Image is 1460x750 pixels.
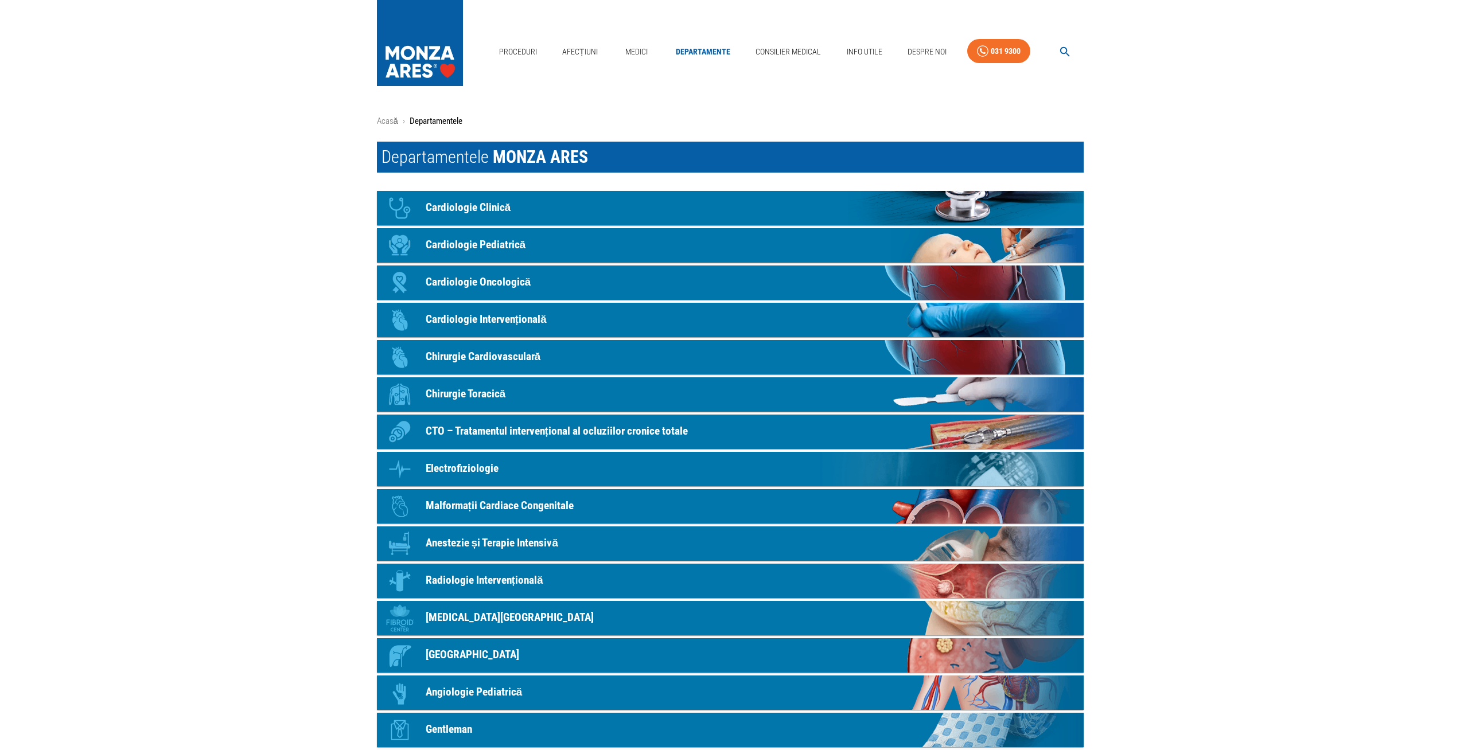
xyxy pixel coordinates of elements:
a: Afecțiuni [558,40,602,64]
p: Electrofiziologie [426,460,499,477]
div: Icon [383,377,417,412]
a: IconCardiologie Oncologică [377,265,1084,300]
p: Chirurgie Cardiovasculară [426,349,541,365]
p: Cardiologie Pediatrică [426,237,526,253]
div: Icon [383,601,417,635]
a: Departamente [671,40,735,64]
p: Radiologie Intervențională [426,572,543,589]
p: Departamentele [410,115,462,128]
div: Icon [383,415,417,449]
a: IconMalformații Cardiace Congenitale [377,489,1084,524]
a: IconRadiologie Intervențională [377,564,1084,598]
div: Icon [383,675,417,710]
a: Proceduri [495,40,542,64]
a: Despre Noi [903,40,951,64]
a: 031 9300 [967,39,1030,64]
p: Cardiologie Oncologică [426,274,531,291]
div: Icon [383,526,417,561]
a: IconCardiologie Pediatrică [377,228,1084,263]
a: Acasă [377,116,398,126]
a: IconGentleman [377,713,1084,747]
div: Icon [383,452,417,486]
a: IconElectrofiziologie [377,452,1084,486]
p: CTO – Tratamentul intervențional al ocluziilor cronice totale [426,423,688,440]
a: Consilier Medical [751,40,826,64]
a: IconCardiologie Clinică [377,191,1084,225]
a: IconCardiologie Intervențională [377,303,1084,337]
a: IconChirurgie Cardiovasculară [377,340,1084,374]
a: IconCTO – Tratamentul intervențional al ocluziilor cronice totale [377,415,1084,449]
p: Anestezie și Terapie Intensivă [426,535,558,552]
a: IconChirurgie Toracică [377,377,1084,412]
p: Malformații Cardiace Congenitale [426,498,574,514]
div: Icon [383,303,417,337]
div: Icon [383,713,417,747]
div: 031 9300 [991,44,1021,58]
span: MONZA ARES [493,147,588,167]
p: Angiologie Pediatrică [426,684,523,701]
h1: Departamentele [377,142,1084,173]
p: Cardiologie Intervențională [426,311,547,328]
a: IconAnestezie și Terapie Intensivă [377,526,1084,561]
li: › [403,115,405,128]
p: Chirurgie Toracică [426,386,506,403]
a: Info Utile [842,40,887,64]
div: Icon [383,340,417,374]
nav: breadcrumb [377,115,1084,128]
a: Medici [618,40,655,64]
div: Icon [383,191,417,225]
div: Icon [383,489,417,524]
p: [MEDICAL_DATA][GEOGRAPHIC_DATA] [426,610,594,626]
p: [GEOGRAPHIC_DATA] [426,647,519,663]
div: Icon [383,564,417,598]
div: Icon [383,265,417,300]
div: Icon [383,228,417,263]
div: Icon [383,638,417,673]
a: Icon[GEOGRAPHIC_DATA] [377,638,1084,673]
p: Cardiologie Clinică [426,200,511,216]
a: Icon[MEDICAL_DATA][GEOGRAPHIC_DATA] [377,601,1084,635]
a: IconAngiologie Pediatrică [377,675,1084,710]
p: Gentleman [426,721,472,738]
